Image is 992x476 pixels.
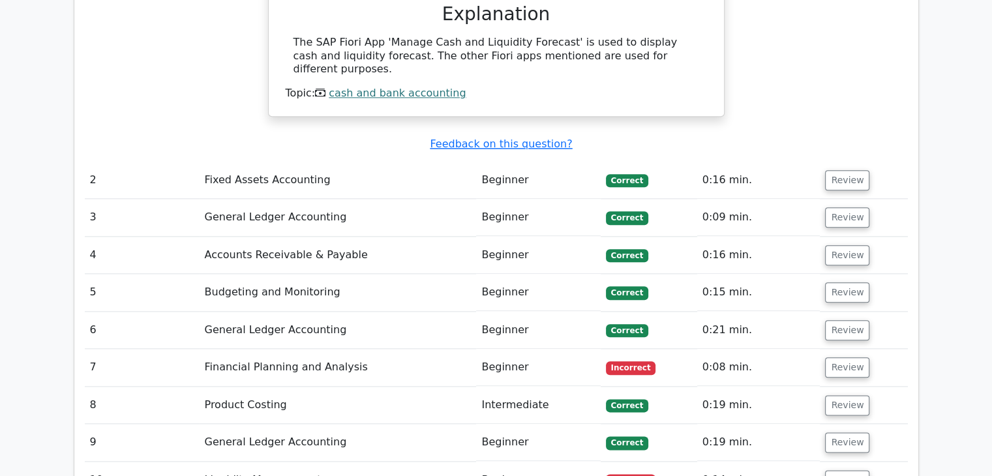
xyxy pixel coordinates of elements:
[697,349,820,386] td: 0:08 min.
[606,324,648,337] span: Correct
[606,286,648,299] span: Correct
[199,349,476,386] td: Financial Planning and Analysis
[293,36,699,76] div: The SAP Fiori App 'Manage Cash and Liquidity Forecast' is used to display cash and liquidity fore...
[606,174,648,187] span: Correct
[476,237,600,274] td: Beginner
[476,349,600,386] td: Beginner
[697,424,820,461] td: 0:19 min.
[199,237,476,274] td: Accounts Receivable & Payable
[85,387,200,424] td: 8
[85,237,200,274] td: 4
[85,424,200,461] td: 9
[825,357,869,378] button: Review
[476,162,600,199] td: Beginner
[825,245,869,265] button: Review
[697,387,820,424] td: 0:19 min.
[697,312,820,349] td: 0:21 min.
[293,3,699,25] h3: Explanation
[329,87,466,99] a: cash and bank accounting
[606,211,648,224] span: Correct
[697,274,820,311] td: 0:15 min.
[697,237,820,274] td: 0:16 min.
[199,162,476,199] td: Fixed Assets Accounting
[825,170,869,190] button: Review
[606,399,648,412] span: Correct
[606,249,648,262] span: Correct
[606,436,648,449] span: Correct
[476,274,600,311] td: Beginner
[199,274,476,311] td: Budgeting and Monitoring
[825,320,869,340] button: Review
[476,424,600,461] td: Beginner
[85,162,200,199] td: 2
[825,432,869,453] button: Review
[85,349,200,386] td: 7
[85,312,200,349] td: 6
[697,199,820,236] td: 0:09 min.
[430,138,572,150] a: Feedback on this question?
[85,199,200,236] td: 3
[286,87,707,100] div: Topic:
[697,162,820,199] td: 0:16 min.
[476,387,600,424] td: Intermediate
[825,395,869,415] button: Review
[199,424,476,461] td: General Ledger Accounting
[199,312,476,349] td: General Ledger Accounting
[825,282,869,303] button: Review
[476,312,600,349] td: Beginner
[606,361,656,374] span: Incorrect
[476,199,600,236] td: Beginner
[825,207,869,228] button: Review
[85,274,200,311] td: 5
[199,387,476,424] td: Product Costing
[199,199,476,236] td: General Ledger Accounting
